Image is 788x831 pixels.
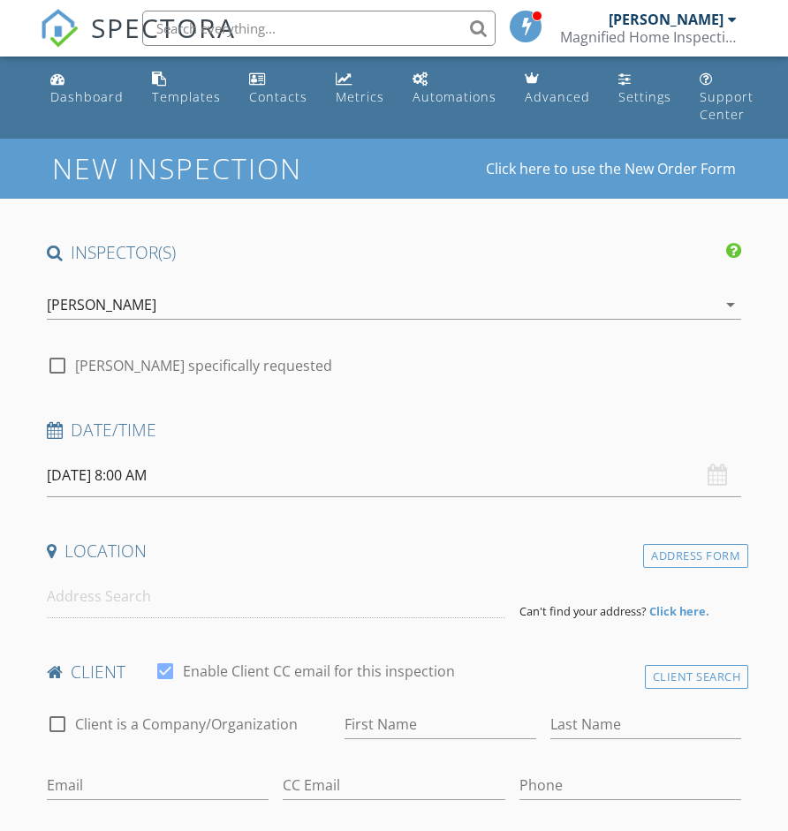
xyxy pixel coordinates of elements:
[47,575,505,618] input: Address Search
[91,9,236,46] span: SPECTORA
[152,88,221,105] div: Templates
[720,294,741,315] i: arrow_drop_down
[560,28,737,46] div: Magnified Home Inspections, LLC
[40,9,79,48] img: The Best Home Inspection Software - Spectora
[519,603,647,619] span: Can't find your address?
[609,11,724,28] div: [PERSON_NAME]
[183,662,455,680] label: Enable Client CC email for this inspection
[75,357,332,374] label: [PERSON_NAME] specifically requested
[40,24,236,61] a: SPECTORA
[142,11,496,46] input: Search everything...
[249,88,307,105] div: Contacts
[43,64,131,114] a: Dashboard
[242,64,314,114] a: Contacts
[47,297,156,313] div: [PERSON_NAME]
[611,64,678,114] a: Settings
[525,88,590,105] div: Advanced
[645,665,749,689] div: Client Search
[486,162,736,176] a: Click here to use the New Order Form
[47,454,742,497] input: Select date
[47,419,742,442] h4: Date/Time
[47,661,742,684] h4: client
[405,64,504,114] a: Automations (Basic)
[329,64,391,114] a: Metrics
[75,715,298,733] label: Client is a Company/Organization
[413,88,496,105] div: Automations
[700,88,754,123] div: Support Center
[47,540,742,563] h4: Location
[145,64,228,114] a: Templates
[618,88,671,105] div: Settings
[47,241,742,264] h4: INSPECTOR(S)
[693,64,761,132] a: Support Center
[649,603,709,619] strong: Click here.
[336,88,384,105] div: Metrics
[52,153,443,184] h1: New Inspection
[50,88,124,105] div: Dashboard
[518,64,597,114] a: Advanced
[643,544,748,568] div: Address Form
